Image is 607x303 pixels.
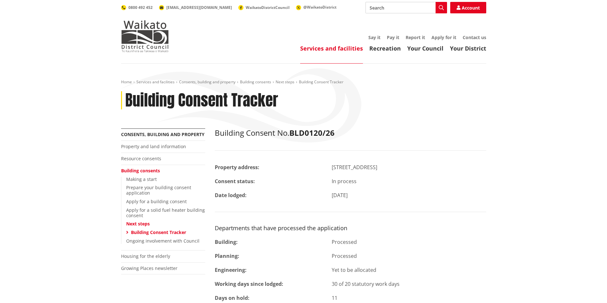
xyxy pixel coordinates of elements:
[126,198,187,204] a: Apply for a building consent
[387,34,399,40] a: Pay it
[215,192,247,199] strong: Date lodged:
[159,5,232,10] a: [EMAIL_ADDRESS][DOMAIN_NAME]
[126,207,205,218] a: Apply for a solid fuel heater building consent​
[126,221,150,227] a: Next steps
[121,79,132,85] a: Home
[240,79,271,85] a: Building consents
[327,238,491,246] div: Processed
[215,294,249,301] strong: Days on hold:
[121,265,177,271] a: Growing Places newsletter
[121,20,169,52] img: Waikato District Council - Te Kaunihera aa Takiwaa o Waikato
[136,79,175,85] a: Services and facilities
[121,168,160,174] a: Building consents
[215,266,247,273] strong: Engineering:
[125,91,278,110] h1: Building Consent Tracker
[368,34,380,40] a: Say it
[121,143,186,149] a: Property and land information
[276,79,294,85] a: Next steps
[406,34,425,40] a: Report it
[121,5,153,10] a: 0800 492 452
[327,280,491,288] div: 30 of 20 statutory work days
[131,229,186,235] a: Building Consent Tracker
[126,184,191,196] a: Prepare your building consent application
[215,252,239,259] strong: Planning:
[121,131,205,137] a: Consents, building and property
[121,253,170,259] a: Housing for the elderly
[327,163,491,171] div: [STREET_ADDRESS]
[296,4,336,10] a: @WaikatoDistrict
[327,294,491,302] div: 11
[431,34,456,40] a: Apply for it
[215,164,259,171] strong: Property address:
[463,34,486,40] a: Contact us
[327,191,491,199] div: [DATE]
[126,238,199,244] a: Ongoing involvement with Council
[121,155,161,162] a: Resource consents
[289,127,335,138] strong: BLD0120/26
[121,79,486,85] nav: breadcrumb
[327,177,491,185] div: In process
[300,45,363,52] a: Services and facilities
[128,5,153,10] span: 0800 492 452
[238,5,290,10] a: WaikatoDistrictCouncil
[215,225,486,232] h3: Departments that have processed the application
[327,266,491,274] div: Yet to be allocated
[215,178,255,185] strong: Consent status:
[369,45,401,52] a: Recreation
[246,5,290,10] span: WaikatoDistrictCouncil
[365,2,447,13] input: Search input
[299,79,343,85] span: Building Consent Tracker
[126,176,157,182] a: Making a start
[450,45,486,52] a: Your District
[166,5,232,10] span: [EMAIL_ADDRESS][DOMAIN_NAME]
[407,45,444,52] a: Your Council
[215,128,486,138] h2: Building Consent No.
[215,238,238,245] strong: Building:
[215,280,283,287] strong: Working days since lodged:
[303,4,336,10] span: @WaikatoDistrict
[179,79,235,85] a: Consents, building and property
[450,2,486,13] a: Account
[327,252,491,260] div: Processed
